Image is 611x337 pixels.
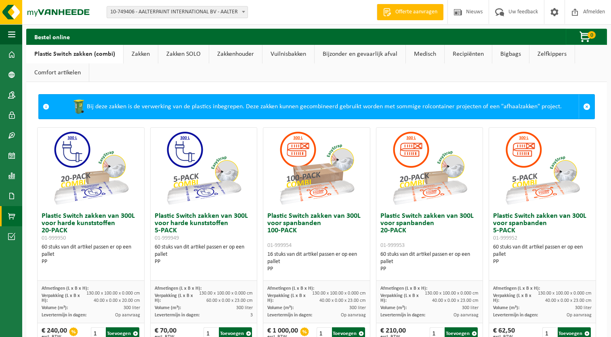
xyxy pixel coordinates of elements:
span: 01-999949 [155,235,179,241]
h2: Bestel online [26,29,78,44]
span: Volume (m³): [380,305,407,310]
span: Volume (m³): [267,305,294,310]
span: Volume (m³): [493,305,519,310]
span: Afmetingen (L x B x H): [493,286,540,291]
img: 01-999950 [50,128,131,209]
h3: Plastic Switch zakken van 300L voor spanbanden 100-PACK [267,213,366,249]
div: 60 stuks van dit artikel passen er op een pallet [42,244,140,265]
h3: Plastic Switch zakken van 300L voor spanbanden 20-PACK [380,213,479,249]
div: 16 stuks van dit artikel passen er op een pallet [267,251,366,273]
div: PP [155,258,253,265]
a: Offerte aanvragen [377,4,443,20]
button: 0 [566,29,606,45]
span: Levertermijn in dagen: [380,313,425,318]
a: Zakken [124,45,158,63]
span: 01-999953 [380,242,405,249]
div: PP [380,265,479,273]
span: Volume (m³): [42,305,68,310]
span: Op aanvraag [341,313,366,318]
img: 01-999953 [389,128,470,209]
span: 130.00 x 100.00 x 0.000 cm [538,291,592,296]
div: PP [42,258,140,265]
span: Verpakking (L x B x H): [267,293,306,303]
span: Afmetingen (L x B x H): [267,286,314,291]
span: Afmetingen (L x B x H): [155,286,202,291]
span: 300 liter [124,305,140,310]
a: Plastic Switch zakken (combi) [26,45,123,63]
span: 300 liter [349,305,366,310]
span: Levertermijn in dagen: [267,313,312,318]
div: 60 stuks van dit artikel passen er op een pallet [493,244,592,265]
a: Comfort artikelen [26,63,89,82]
span: 40.00 x 0.00 x 23.00 cm [319,298,366,303]
span: 40.00 x 0.00 x 23.00 cm [545,298,592,303]
span: Verpakking (L x B x H): [155,293,193,303]
span: 40.00 x 0.00 x 20.00 cm [94,298,140,303]
span: Levertermijn in dagen: [155,313,199,318]
span: 300 liter [236,305,253,310]
span: Op aanvraag [567,313,592,318]
span: 3 [250,313,253,318]
span: Levertermijn in dagen: [493,313,538,318]
img: 01-999954 [276,128,357,209]
img: 01-999949 [163,128,244,209]
span: 01-999950 [42,235,66,241]
span: 0 [588,31,596,39]
span: 01-999952 [493,235,517,241]
span: 130.00 x 100.00 x 0.000 cm [199,291,253,296]
span: Verpakking (L x B x H): [493,293,531,303]
span: 130.00 x 100.00 x 0.000 cm [312,291,366,296]
span: 300 liter [462,305,479,310]
a: Sluit melding [579,95,594,119]
img: 01-999952 [502,128,583,209]
a: Vuilnisbakken [262,45,314,63]
span: Afmetingen (L x B x H): [42,286,88,291]
span: Verpakking (L x B x H): [42,293,80,303]
div: PP [493,258,592,265]
span: Levertermijn in dagen: [42,313,86,318]
a: Zakken SOLO [158,45,209,63]
h3: Plastic Switch zakken van 300L voor harde kunststoffen 20-PACK [42,213,140,242]
a: Bigbags [492,45,529,63]
a: Zakkenhouder [209,45,262,63]
img: WB-0240-HPE-GN-50.png [71,99,87,115]
h3: Plastic Switch zakken van 300L voor harde kunststoffen 5-PACK [155,213,253,242]
a: Bijzonder en gevaarlijk afval [315,45,405,63]
span: 130.00 x 100.00 x 0.000 cm [425,291,479,296]
span: Op aanvraag [454,313,479,318]
div: Bij deze zakken is de verwerking van de plastics inbegrepen. Deze zakken kunnen gecombineerd gebr... [53,95,579,119]
span: Op aanvraag [115,313,140,318]
span: Afmetingen (L x B x H): [380,286,427,291]
a: Recipiënten [445,45,492,63]
a: Zelfkippers [529,45,575,63]
div: 60 stuks van dit artikel passen er op een pallet [380,251,479,273]
span: 300 liter [575,305,592,310]
span: 01-999954 [267,242,292,249]
span: 10-749406 - AALTERPAINT INTERNATIONAL BV - AALTER [107,6,248,18]
span: Offerte aanvragen [393,8,439,16]
a: Medisch [406,45,444,63]
span: 10-749406 - AALTERPAINT INTERNATIONAL BV - AALTER [107,6,248,18]
span: Volume (m³): [155,305,181,310]
span: 130.00 x 100.00 x 0.000 cm [86,291,140,296]
span: 60.00 x 0.00 x 23.00 cm [206,298,253,303]
span: Verpakking (L x B x H): [380,293,419,303]
span: 40.00 x 0.00 x 23.00 cm [432,298,479,303]
div: PP [267,265,366,273]
h3: Plastic Switch zakken van 300L voor spanbanden 5-PACK [493,213,592,242]
div: 60 stuks van dit artikel passen er op een pallet [155,244,253,265]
